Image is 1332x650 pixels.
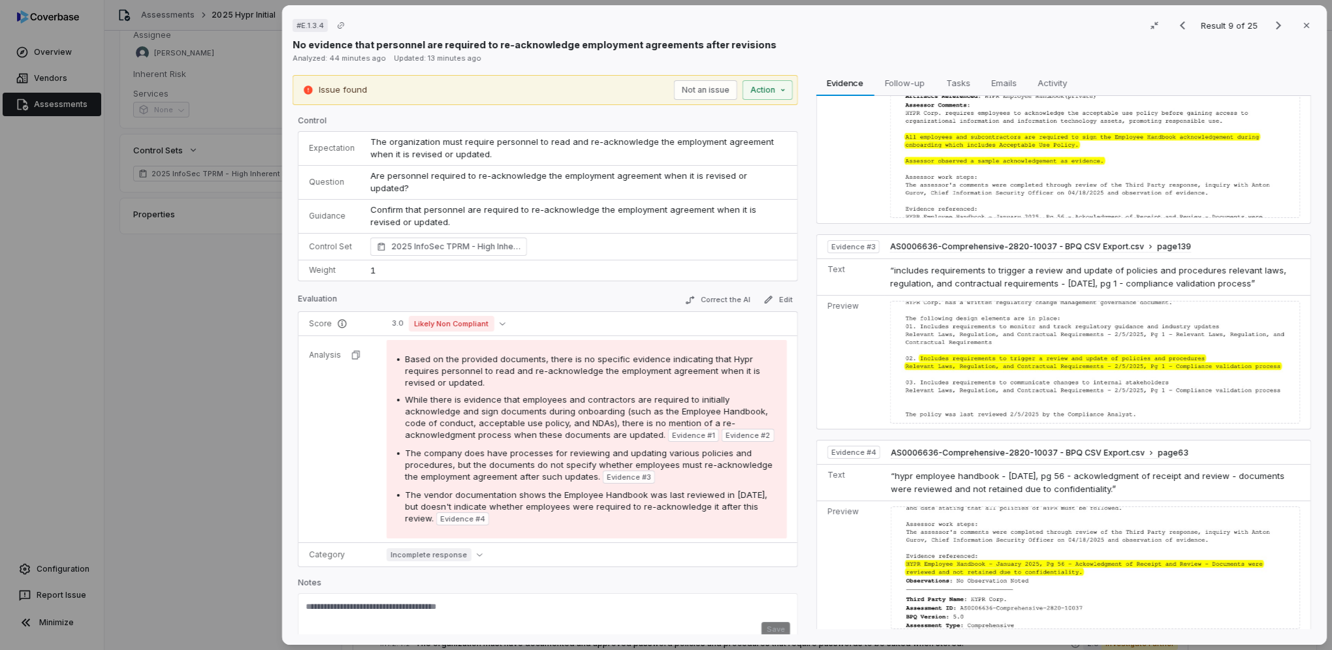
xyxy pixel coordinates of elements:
span: 2025 InfoSec TPRM - High Inherent Risk (TruSight Supported) Human Resources Security [391,240,520,253]
p: Issue found [319,84,367,97]
p: Weight [309,265,355,275]
p: Score [309,318,371,329]
span: The vendor documentation shows the Employee Handbook was last reviewed in [DATE], but doesn't ind... [405,489,767,523]
td: Preview [817,296,885,429]
span: Emails [986,74,1022,91]
span: Follow-up [880,74,930,91]
span: Based on the provided documents, there is no specific evidence indicating that Hypr requires pers... [405,354,760,388]
span: Are personnel required to re-acknowledge the employment agreement when it is revised or updated? [370,170,750,194]
span: Tasks [941,74,975,91]
p: No evidence that personnel are required to re-acknowledge employment agreements after revisions [293,38,776,52]
button: Next result [1265,18,1292,33]
button: Edit [758,292,798,307]
span: Evidence # 4 [440,514,485,524]
span: While there is evidence that employees and contractors are required to initially acknowledge and ... [405,394,768,440]
p: Question [309,177,355,187]
span: 1 [370,265,375,275]
p: Analysis [309,350,341,360]
p: Expectation [309,143,355,153]
p: Result 9 of 25 [1201,18,1260,33]
p: Notes [298,578,798,593]
span: Likely Non Compliant [409,316,494,332]
p: Evaluation [298,294,337,309]
button: 3.0Likely Non Compliant [387,316,511,332]
p: Confirm that personnel are required to re-acknowledge the employment agreement when it is revised... [370,204,787,229]
span: Incomplete response [387,548,471,561]
span: page 63 [1158,448,1188,458]
span: Analyzed: 44 minutes ago [293,54,386,63]
span: AS0006636-Comprehensive-2820-10037 - BPQ CSV Export.csv [891,448,1145,458]
span: The company does have processes for reviewing and updating various policies and procedures, but t... [405,448,772,482]
span: Evidence # 3 [831,241,876,252]
span: AS0006636-Comprehensive-2820-10037 - BPQ CSV Export.csv [890,241,1144,252]
button: Correct the AI [680,292,755,308]
span: Evidence [822,74,869,91]
button: Not an issue [674,80,737,100]
p: Control [298,116,798,131]
td: Text [817,259,885,296]
span: “includes requirements to trigger a review and update of policies and procedures relevant laws, r... [890,265,1286,288]
button: Action [742,80,793,100]
p: Guidance [309,211,355,221]
span: Evidence # 2 [725,430,770,441]
span: Evidence # 4 [831,447,876,457]
span: Evidence # 1 [672,430,715,441]
td: Text [817,465,885,501]
span: Updated: 13 minutes ago [394,54,481,63]
button: AS0006636-Comprehensive-2820-10037 - BPQ CSV Export.csvpage63 [891,448,1188,459]
p: Control Set [309,241,355,252]
button: Previous result [1169,18,1196,33]
span: Activity [1032,74,1072,91]
span: Evidence # 3 [607,472,651,482]
td: Preview [817,501,885,634]
span: The organization must require personnel to read and re-acknowledge the employment agreement when ... [370,136,776,160]
button: AS0006636-Comprehensive-2820-10037 - BPQ CSV Export.csvpage139 [890,241,1191,253]
button: Copy link [329,14,353,37]
span: # E.1.3.4 [296,20,324,31]
span: page 139 [1157,241,1191,252]
p: Category [309,549,371,560]
span: “hypr employee handbook - [DATE], pg 56 - ackowledgment of receipt and review - documents were re... [891,471,1284,494]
